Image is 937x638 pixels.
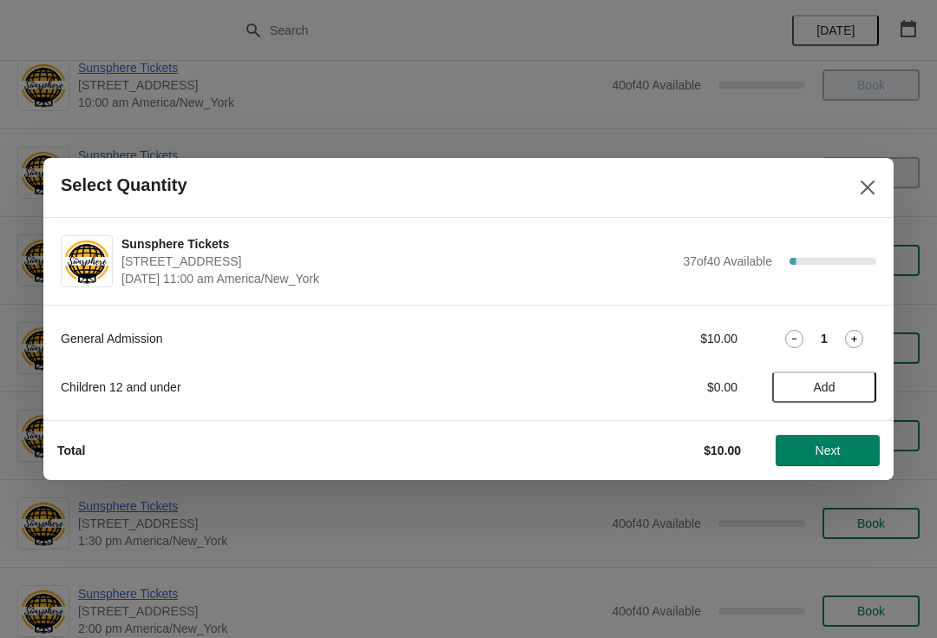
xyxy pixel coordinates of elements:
[772,372,876,403] button: Add
[121,235,674,253] span: Sunsphere Tickets
[577,330,737,347] div: $10.00
[776,435,880,466] button: Next
[577,378,737,396] div: $0.00
[814,380,835,394] span: Add
[121,253,674,270] span: [STREET_ADDRESS]
[61,378,542,396] div: Children 12 and under
[57,444,85,457] strong: Total
[816,444,841,457] span: Next
[61,330,542,347] div: General Admission
[704,444,741,457] strong: $10.00
[852,172,883,203] button: Close
[121,270,674,287] span: [DATE] 11:00 am America/New_York
[62,238,112,286] img: Sunsphere Tickets | 810 Clinch Avenue, Knoxville, TN, USA | October 1 | 11:00 am America/New_York
[61,175,187,195] h2: Select Quantity
[821,330,828,347] strong: 1
[683,254,772,268] span: 37 of 40 Available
